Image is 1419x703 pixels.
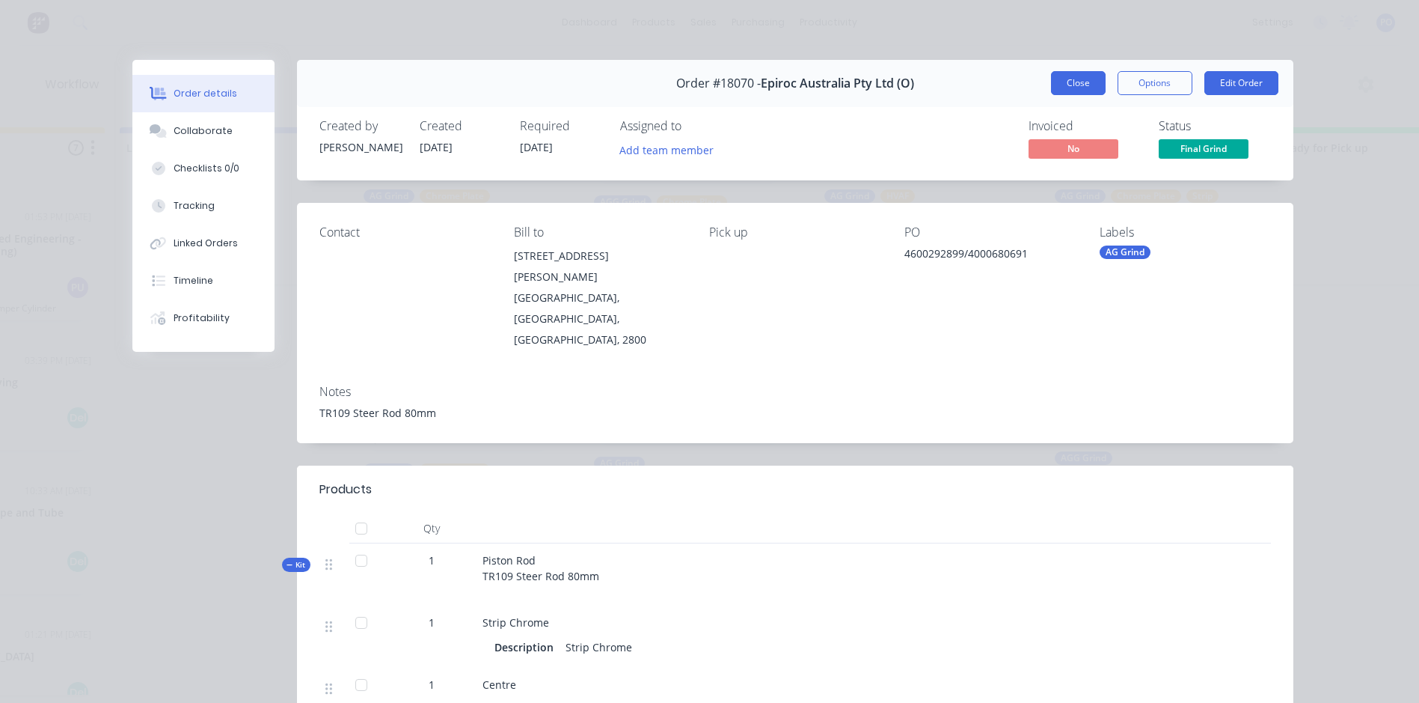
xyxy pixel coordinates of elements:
[132,299,275,337] button: Profitability
[319,385,1271,399] div: Notes
[319,119,402,133] div: Created by
[174,87,237,100] div: Order details
[620,119,770,133] div: Assigned to
[319,481,372,499] div: Products
[174,311,230,325] div: Profitability
[1159,139,1248,158] span: Final Grind
[1204,71,1278,95] button: Edit Order
[429,615,435,630] span: 1
[494,636,560,658] div: Description
[514,246,685,350] div: [STREET_ADDRESS][PERSON_NAME][GEOGRAPHIC_DATA], [GEOGRAPHIC_DATA], [GEOGRAPHIC_DATA], 2800
[1100,225,1271,240] div: Labels
[482,678,516,692] span: Centre
[620,139,722,159] button: Add team member
[174,162,239,175] div: Checklists 0/0
[482,553,599,583] span: Piston Rod TR109 Steer Rod 80mm
[319,405,1271,421] div: TR109 Steer Rod 80mm
[286,559,306,570] span: Kit
[420,119,502,133] div: Created
[132,150,275,187] button: Checklists 0/0
[520,140,553,154] span: [DATE]
[1029,139,1118,158] span: No
[174,237,238,250] div: Linked Orders
[514,287,685,350] div: [GEOGRAPHIC_DATA], [GEOGRAPHIC_DATA], [GEOGRAPHIC_DATA], 2800
[520,119,602,133] div: Required
[429,677,435,693] span: 1
[174,274,213,287] div: Timeline
[132,187,275,225] button: Tracking
[132,112,275,150] button: Collaborate
[132,262,275,299] button: Timeline
[514,246,685,287] div: [STREET_ADDRESS][PERSON_NAME]
[709,225,880,240] div: Pick up
[429,553,435,568] span: 1
[1029,119,1141,133] div: Invoiced
[676,76,761,91] span: Order #18070 -
[132,75,275,112] button: Order details
[1159,139,1248,162] button: Final Grind
[1118,71,1192,95] button: Options
[514,225,685,240] div: Bill to
[611,139,721,159] button: Add team member
[174,124,233,138] div: Collaborate
[560,636,638,658] div: Strip Chrome
[174,199,215,213] div: Tracking
[904,246,1076,267] div: 4600292899/4000680691
[319,139,402,155] div: [PERSON_NAME]
[387,514,476,544] div: Qty
[420,140,453,154] span: [DATE]
[1159,119,1271,133] div: Status
[904,225,1076,240] div: PO
[319,225,491,240] div: Contact
[132,225,275,262] button: Linked Orders
[1100,246,1150,259] div: AG Grind
[482,615,549,630] span: Strip Chrome
[282,558,310,572] div: Kit
[761,76,914,91] span: Epiroc Australia Pty Ltd (O)
[1051,71,1106,95] button: Close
